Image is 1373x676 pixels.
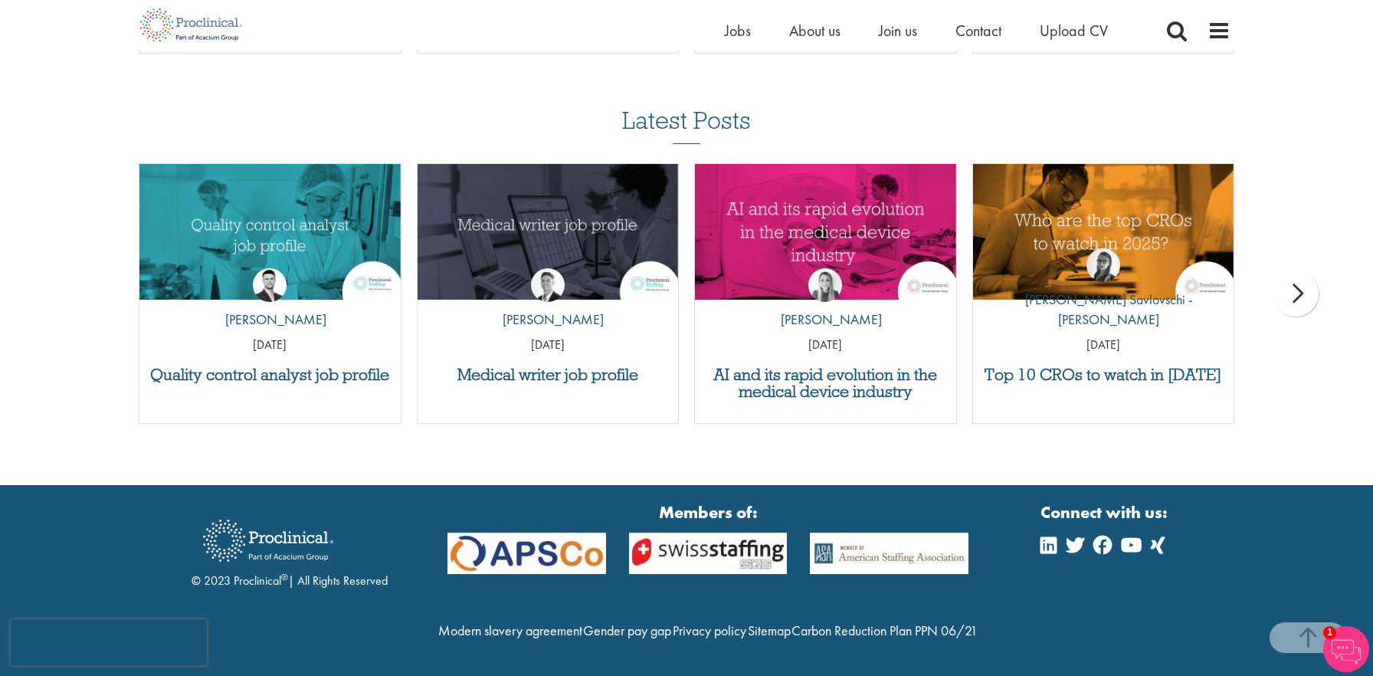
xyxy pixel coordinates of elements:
img: Chatbot [1323,626,1369,672]
a: Hannah Burke [PERSON_NAME] [769,268,882,337]
p: [DATE] [139,336,401,354]
a: Joshua Godden [PERSON_NAME] [214,268,326,337]
p: [DATE] [695,336,956,354]
strong: Members of: [447,500,968,524]
a: Link to a post [418,164,679,300]
sup: ® [281,571,288,583]
img: APSCo [436,533,618,575]
p: [PERSON_NAME] Savlovschi - [PERSON_NAME] [973,290,1234,329]
h3: Latest Posts [622,107,751,144]
a: About us [789,21,841,41]
a: Sitemap [748,622,791,639]
a: Privacy policy [673,622,746,639]
a: Modern slavery agreement [438,622,582,639]
a: AI and its rapid evolution in the medical device industry [703,366,949,400]
strong: Connect with us: [1040,500,1171,524]
a: Top 10 CROs to watch in [DATE] [981,366,1227,383]
div: next [1273,271,1319,317]
img: APSCo [618,533,799,575]
a: Carbon Reduction Plan PPN 06/21 [791,622,978,639]
p: [PERSON_NAME] [769,310,882,330]
img: George Watson [531,268,565,302]
a: George Watson [PERSON_NAME] [491,268,604,337]
img: Hannah Burke [808,268,842,302]
a: Gender pay gap [583,622,671,639]
img: Top 10 CROs 2025 | Proclinical [973,164,1234,300]
a: Link to a post [139,164,401,300]
img: AI and Its Impact on the Medical Device Industry | Proclinical [695,164,956,300]
a: Link to a post [695,164,956,300]
img: Proclinical Recruitment [192,509,345,573]
img: Medical writer job profile [418,164,679,300]
img: quality control analyst job profile [139,164,401,300]
a: Medical writer job profile [425,366,671,383]
p: [PERSON_NAME] [491,310,604,330]
p: [DATE] [973,336,1234,354]
a: Quality control analyst job profile [147,366,393,383]
div: © 2023 Proclinical | All Rights Reserved [192,508,388,590]
img: Joshua Godden [253,268,287,302]
img: APSCo [798,533,980,575]
a: Theodora Savlovschi - Wicks [PERSON_NAME] Savlovschi - [PERSON_NAME] [973,248,1234,336]
a: Join us [879,21,917,41]
a: Contact [955,21,1001,41]
a: Upload CV [1040,21,1108,41]
p: [PERSON_NAME] [214,310,326,330]
a: Link to a post [973,164,1234,300]
a: Jobs [725,21,751,41]
img: Theodora Savlovschi - Wicks [1086,248,1120,282]
span: 1 [1323,626,1336,639]
iframe: reCAPTCHA [11,619,207,665]
p: [DATE] [418,336,679,354]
